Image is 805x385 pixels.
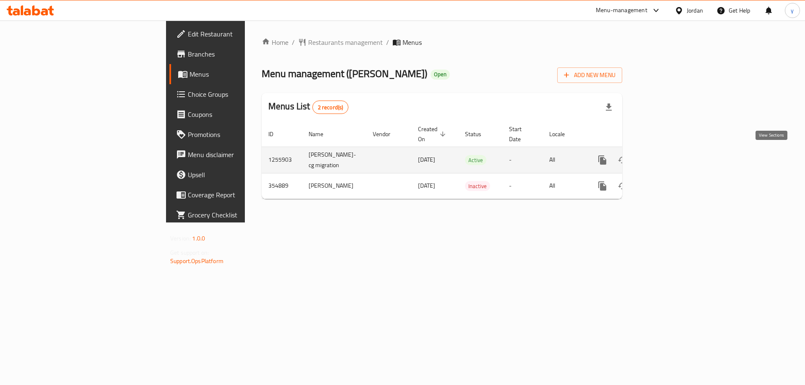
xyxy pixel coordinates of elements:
[170,233,191,244] span: Version:
[687,6,703,15] div: Jordan
[188,89,294,99] span: Choice Groups
[302,173,366,199] td: [PERSON_NAME]
[418,180,435,191] span: [DATE]
[402,37,422,47] span: Menus
[373,129,401,139] span: Vendor
[268,100,348,114] h2: Menus List
[465,181,490,191] span: Inactive
[262,121,680,199] table: enhanced table
[188,210,294,220] span: Grocery Checklist
[169,185,301,205] a: Coverage Report
[188,150,294,160] span: Menu disclaimer
[169,205,301,225] a: Grocery Checklist
[465,181,490,191] div: Inactive
[613,176,633,196] button: Change Status
[313,103,348,111] span: 2 record(s)
[418,154,435,165] span: [DATE]
[312,101,349,114] div: Total records count
[169,165,301,185] a: Upsell
[188,49,294,59] span: Branches
[465,129,492,139] span: Status
[188,29,294,39] span: Edit Restaurant
[431,70,450,80] div: Open
[169,145,301,165] a: Menu disclaimer
[262,37,622,47] nav: breadcrumb
[169,84,301,104] a: Choice Groups
[465,155,486,165] span: Active
[170,247,209,258] span: Get support on:
[188,190,294,200] span: Coverage Report
[262,64,427,83] span: Menu management ( [PERSON_NAME] )
[188,109,294,119] span: Coupons
[192,233,205,244] span: 1.0.0
[431,71,450,78] span: Open
[169,104,301,124] a: Coupons
[188,129,294,140] span: Promotions
[170,256,223,266] a: Support.OpsPlatform
[169,44,301,64] a: Branches
[190,69,294,79] span: Menus
[557,67,622,83] button: Add New Menu
[502,173,543,199] td: -
[592,150,613,170] button: more
[586,121,680,147] th: Actions
[386,37,389,47] li: /
[509,124,532,144] span: Start Date
[268,129,284,139] span: ID
[298,37,383,47] a: Restaurants management
[543,147,586,173] td: All
[502,147,543,173] td: -
[592,176,613,196] button: more
[564,70,615,80] span: Add New Menu
[308,37,383,47] span: Restaurants management
[549,129,576,139] span: Locale
[613,150,633,170] button: Change Status
[418,124,448,144] span: Created On
[599,97,619,117] div: Export file
[543,173,586,199] td: All
[596,5,647,16] div: Menu-management
[169,24,301,44] a: Edit Restaurant
[188,170,294,180] span: Upsell
[169,64,301,84] a: Menus
[791,6,794,15] span: y
[169,124,301,145] a: Promotions
[309,129,334,139] span: Name
[302,147,366,173] td: [PERSON_NAME]-cg migration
